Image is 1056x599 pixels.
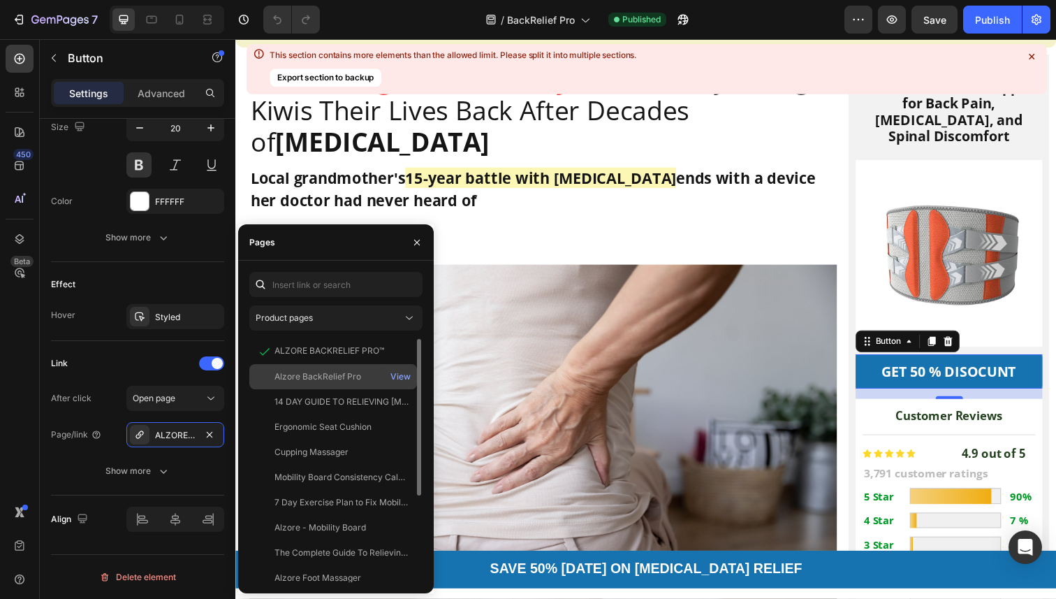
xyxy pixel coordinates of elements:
div: Mobility Board Consistency Calendar To Track Progress [274,471,409,484]
img: gempages_562939000902386450-85380d2f-1aab-4a88-972d-ae543aa17e60.png [687,457,784,477]
div: Styled [155,311,221,324]
div: View [390,370,411,383]
strong: Wellington Discovery [61,22,342,59]
div: Beta [10,256,34,267]
button: Show more [51,225,224,250]
div: 450 [13,149,34,160]
a: GET 50 % DISOCUNT [633,322,824,357]
img: gempages_562939000902386450-57032612-a994-4784-96aa-7da85502bb7e.webp [14,192,113,217]
div: This section contains more elements than the allowed limit. Please split it into multiple sections. [270,50,637,62]
div: Hover [51,309,75,322]
span: Product pages [256,312,313,323]
img: gempages_562939000902386450-d43b5f00-4de5-48e1-aceb-6efba9f27bee.png [633,124,824,315]
button: Save [911,6,958,34]
div: Show more [105,231,170,245]
p: Button [68,50,186,66]
button: Open page [126,386,224,411]
p: GET 50 % DISOCUNT [660,334,798,346]
div: Effect [51,278,75,291]
strong: 5 Star [642,460,673,474]
div: Open Intercom Messenger [1009,531,1042,564]
button: Publish [963,6,1022,34]
div: ALZORE BACKRELIEF PRO™ [274,345,384,357]
button: Delete element [51,566,224,589]
button: Show more [51,459,224,484]
div: 7 Day Exercise Plan to Fix Mobility Problems [274,496,409,509]
div: ALZORE BACKRELIEF PRO™ [155,429,196,442]
div: Button [651,303,682,315]
span: Save [923,14,946,26]
div: Alzore BackRelief Pro [274,370,361,383]
div: Page/link [51,428,102,441]
div: Align [51,510,91,529]
strong: [MEDICAL_DATA] [41,87,259,123]
div: Color [51,195,73,208]
div: After click [51,392,91,405]
div: Pages [249,236,275,249]
div: Show more [105,464,170,478]
iframe: Design area [235,39,1056,599]
strong: 15-year battle with [MEDICAL_DATA] [173,131,450,152]
span: BackRelief Pro [507,13,575,27]
button: 7 [6,6,104,34]
div: Alzore - Mobility Board [274,521,366,534]
div: Cupping Massager [274,446,349,459]
p: 7 [91,11,98,28]
strong: 3 Star [642,510,673,524]
p: Finally, Step Into Soothing Relief and Natural Support for Back Pain, [MEDICAL_DATA], and Spinal ... [635,24,823,108]
button: View [390,367,411,387]
div: Alzore Foot Massager [274,572,361,584]
p: 1.675 Ratings [120,196,613,214]
span: Published [622,13,661,26]
strong: 4 Star [642,484,673,498]
strong: 90% [791,460,814,474]
div: Size [51,118,88,137]
button: Product pages [249,305,423,331]
div: Delete element [99,569,176,586]
button: Export section to backup [270,69,381,87]
p: Advanced [138,86,185,101]
strong: Local grandmother's [15,131,173,152]
div: Undo/Redo [263,6,320,34]
p: Settings [69,86,108,101]
strong: 2 % [791,510,810,524]
input: Insert link or search [249,272,423,297]
img: gempages_562939000902386450-3ccb7a78-c4d6-425d-8306-eb7bc648614a.png [687,507,784,527]
span: / [501,13,504,27]
div: Ergonomic Seat Cushion [274,421,372,433]
div: 14 DAY GUIDE TO RELIEVING [MEDICAL_DATA] [274,396,409,408]
p: 3,791 customer ratings [642,435,816,452]
div: Link [51,357,68,370]
span: Open page [133,393,175,403]
img: gempages_562939000902386450-3fcd7dd4-703c-4226-83f7-bddd1a8b2217.png [687,482,784,503]
strong: Customer Reviews [675,377,784,393]
h2: The That's Finally Giving Kiwis Their Lives Back After Decades of [14,23,614,122]
strong: 7 % [791,484,810,498]
strong: SAVE 50% [DATE] ON [MEDICAL_DATA] RELIEF [260,533,578,549]
strong: 4.9 out of 5 [742,415,807,431]
div: The Complete Guide To Relieving [MEDICAL_DATA] In NO TIME [274,547,409,559]
div: FFFFFF [155,196,221,208]
div: Publish [975,13,1010,27]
